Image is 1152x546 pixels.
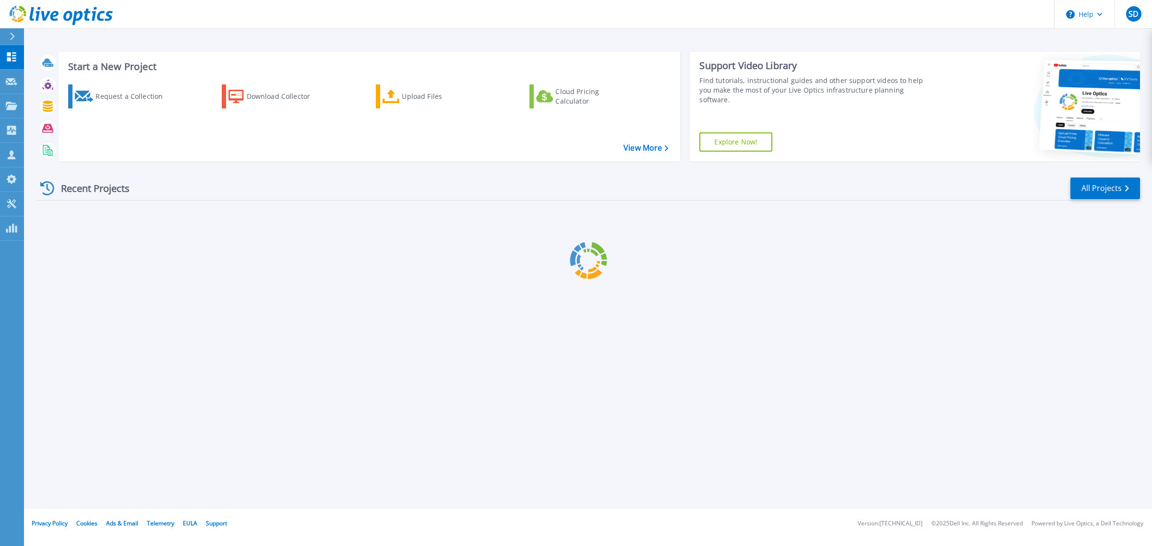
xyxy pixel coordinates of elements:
div: Recent Projects [37,177,143,200]
a: Request a Collection [68,84,175,108]
a: Explore Now! [699,132,772,152]
div: Download Collector [247,87,324,106]
div: Cloud Pricing Calculator [555,87,632,106]
a: Telemetry [147,519,174,527]
a: View More [624,143,668,153]
a: Cookies [76,519,97,527]
a: EULA [183,519,197,527]
a: Download Collector [222,84,329,108]
div: Find tutorials, instructional guides and other support videos to help you make the most of your L... [699,76,931,105]
div: Upload Files [402,87,479,106]
li: © 2025 Dell Inc. All Rights Reserved [931,521,1023,527]
a: Ads & Email [106,519,138,527]
div: Support Video Library [699,59,931,72]
a: Cloud Pricing Calculator [529,84,636,108]
span: SD [1128,10,1139,18]
a: All Projects [1070,178,1140,199]
li: Version: [TECHNICAL_ID] [858,521,923,527]
a: Support [206,519,227,527]
a: Upload Files [376,84,483,108]
a: Privacy Policy [32,519,68,527]
h3: Start a New Project [68,61,668,72]
li: Powered by Live Optics, a Dell Technology [1032,521,1143,527]
div: Request a Collection [96,87,172,106]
